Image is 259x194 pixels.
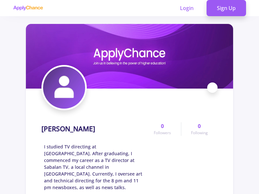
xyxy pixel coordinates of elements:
img: Peyman Poormirzacover image [26,24,233,89]
img: Peyman Poormirzaavatar [43,67,85,109]
span: 0 [161,122,164,130]
span: Following [191,130,208,136]
span: I studied TV directing at [GEOGRAPHIC_DATA]. After graduating, I commenced my career as a TV dire... [44,143,144,191]
span: 0 [198,122,201,130]
a: 0Following [181,122,218,136]
span: Followers [154,130,171,136]
a: 0Followers [144,122,181,136]
h1: [PERSON_NAME] [41,125,95,133]
img: applychance logo text only [13,5,43,11]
